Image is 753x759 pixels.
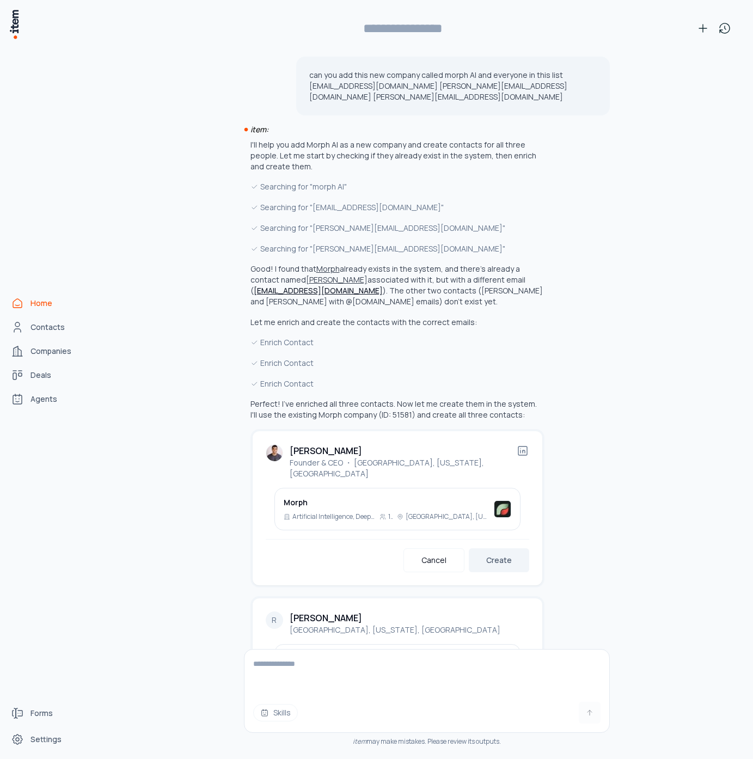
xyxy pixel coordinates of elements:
button: Morph [316,264,340,274]
div: may make mistakes. Please review its outputs. [244,737,610,746]
button: Cancel [403,548,464,572]
i: item: [250,124,268,134]
a: Forms [7,702,89,724]
h2: [PERSON_NAME] [290,611,362,625]
a: Home [7,292,89,314]
i: item [353,737,366,746]
p: Good! I found that already exists in the system, and there's already a contact named associated w... [250,264,543,307]
a: Agents [7,388,89,410]
p: Let me enrich and create the contacts with the correct emails: [250,317,544,328]
p: I'll help you add Morph AI as a new company and create contacts for all three people. Let me star... [250,139,544,172]
span: Home [30,298,52,309]
button: New conversation [692,17,714,39]
div: Enrich Contact [250,378,544,390]
p: [GEOGRAPHIC_DATA], [US_STATE], [GEOGRAPHIC_DATA] [406,512,489,521]
p: Artificial Intelligence, Deep Learning, Software Development [292,512,376,521]
div: Enrich Contact [250,336,544,348]
a: Contacts [7,316,89,338]
div: Searching for "morph AI" [250,181,544,193]
h3: Morph [284,497,489,508]
div: Searching for "[PERSON_NAME][EMAIL_ADDRESS][DOMAIN_NAME]" [250,243,544,255]
p: Founder & CEO ・ [GEOGRAPHIC_DATA], [US_STATE], [GEOGRAPHIC_DATA] [290,457,516,479]
span: Deals [30,370,51,381]
button: View history [714,17,736,39]
img: Morph [494,500,511,518]
span: Companies [30,346,71,357]
span: Settings [30,734,62,745]
div: Searching for "[PERSON_NAME][EMAIL_ADDRESS][DOMAIN_NAME]" [250,222,544,234]
h2: [PERSON_NAME] [290,444,362,457]
button: Create [469,548,529,572]
a: Settings [7,729,89,750]
div: Enrich Contact [250,357,544,369]
img: Tejas Bhakta [266,444,283,462]
span: Forms [30,708,53,719]
p: Perfect! I've enriched all three contacts. Now let me create them in the system. I'll use the exi... [250,399,544,420]
span: Contacts [30,322,65,333]
img: Item Brain Logo [9,9,20,40]
button: [PERSON_NAME] [306,274,368,285]
div: Searching for "[EMAIL_ADDRESS][DOMAIN_NAME]" [250,201,544,213]
span: Skills [273,707,291,718]
a: [EMAIL_ADDRESS][DOMAIN_NAME] [254,285,383,296]
button: Skills [253,704,298,721]
span: Agents [30,394,57,405]
a: deals [7,364,89,386]
p: can you add this new company called morph AI and everyone in this list [EMAIL_ADDRESS][DOMAIN_NAM... [309,70,597,102]
p: [GEOGRAPHIC_DATA], [US_STATE], [GEOGRAPHIC_DATA] [290,625,500,635]
div: R [266,611,283,629]
a: Companies [7,340,89,362]
p: 1-10 [388,512,393,521]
